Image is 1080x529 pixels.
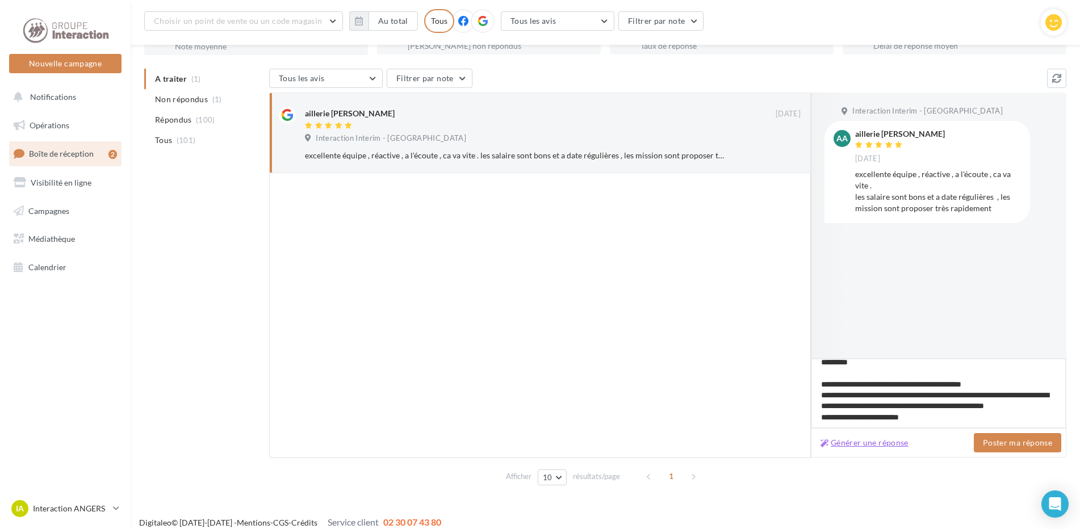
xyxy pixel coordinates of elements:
button: Tous les avis [269,69,383,88]
button: Tous les avis [501,11,614,31]
span: Boîte de réception [29,149,94,158]
button: Nouvelle campagne [9,54,122,73]
button: Notifications [7,85,119,109]
span: 10 [543,473,552,482]
a: Visibilité en ligne [7,171,124,195]
span: 1 [662,467,680,485]
div: aillerie [PERSON_NAME] [855,130,945,138]
span: Tous les avis [510,16,556,26]
a: IA Interaction ANGERS [9,498,122,519]
span: [DATE] [776,109,801,119]
a: CGS [273,518,288,527]
div: aillerie [PERSON_NAME] [305,108,395,119]
span: Tous [155,135,172,146]
span: Service client [328,517,379,527]
span: Médiathèque [28,234,75,243]
span: (101) [177,136,196,145]
span: Opérations [30,120,69,130]
a: Opérations [7,114,124,137]
a: Digitaleo [139,518,171,527]
span: Visibilité en ligne [31,178,91,187]
span: aa [836,133,848,144]
span: Non répondus [155,94,208,105]
div: Open Intercom Messenger [1041,490,1069,518]
span: IA [16,503,24,514]
span: 02 30 07 43 80 [383,517,441,527]
button: Au total [369,11,418,31]
span: (100) [196,115,215,124]
a: Médiathèque [7,227,124,251]
a: Calendrier [7,255,124,279]
div: excellente équipe , réactive , a l'écoute , ca va vite . les salaire sont bons et a date régulièr... [855,169,1021,214]
span: Répondus [155,114,192,125]
div: 2 [108,150,117,159]
button: Au total [349,11,418,31]
a: Campagnes [7,199,124,223]
span: Afficher [506,471,531,482]
span: Tous les avis [279,73,325,83]
span: Interaction Interim - [GEOGRAPHIC_DATA] [852,106,1003,116]
button: Choisir un point de vente ou un code magasin [144,11,343,31]
span: [DATE] [855,154,880,164]
a: Mentions [237,518,270,527]
button: Poster ma réponse [974,433,1061,452]
button: Générer une réponse [816,436,913,450]
span: © [DATE]-[DATE] - - - [139,518,441,527]
div: excellente équipe , réactive , a l'écoute , ca va vite . les salaire sont bons et a date régulièr... [305,150,727,161]
p: Interaction ANGERS [33,503,108,514]
span: Notifications [30,92,76,102]
button: Filtrer par note [387,69,472,88]
span: Calendrier [28,262,66,272]
a: Boîte de réception2 [7,141,124,166]
span: résultats/page [573,471,620,482]
a: Crédits [291,518,317,527]
div: Tous [424,9,454,33]
button: Filtrer par note [618,11,704,31]
button: 10 [538,469,567,485]
span: Choisir un point de vente ou un code magasin [154,16,322,26]
span: Interaction Interim - [GEOGRAPHIC_DATA] [316,133,466,144]
span: Campagnes [28,205,69,215]
span: (1) [212,95,222,104]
